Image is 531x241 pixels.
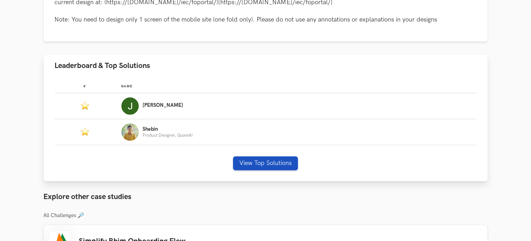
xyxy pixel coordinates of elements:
img: Featured [81,101,89,110]
button: Leaderboard & Top Solutions [44,55,488,77]
table: Leaderboard [55,79,477,145]
h3: Explore other case studies [44,192,488,201]
button: View Top Solutions [233,156,298,170]
p: [PERSON_NAME] [143,103,183,108]
span: # [83,84,86,88]
span: Leaderboard & Top Solutions [55,61,151,70]
span: Name [121,84,133,88]
img: Profile photo [121,123,139,141]
p: Shebin [143,127,193,132]
p: Product Designer, QuantAI [143,133,193,138]
img: Profile photo [121,97,139,115]
img: Featured [81,127,89,136]
div: Leaderboard & Top Solutions [44,77,488,181]
h3: All Challenges 🔎 [44,213,488,219]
